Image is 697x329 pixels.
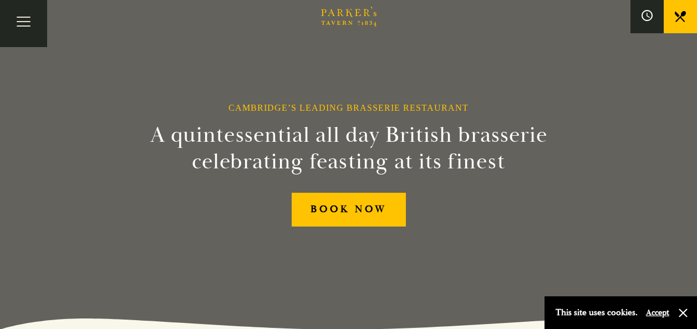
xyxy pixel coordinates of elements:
[556,305,638,321] p: This site uses cookies.
[646,307,669,318] button: Accept
[96,122,602,175] h2: A quintessential all day British brasserie celebrating feasting at its finest
[678,307,689,318] button: Close and accept
[292,193,406,227] a: BOOK NOW
[228,102,469,113] h1: Cambridge’s Leading Brasserie Restaurant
